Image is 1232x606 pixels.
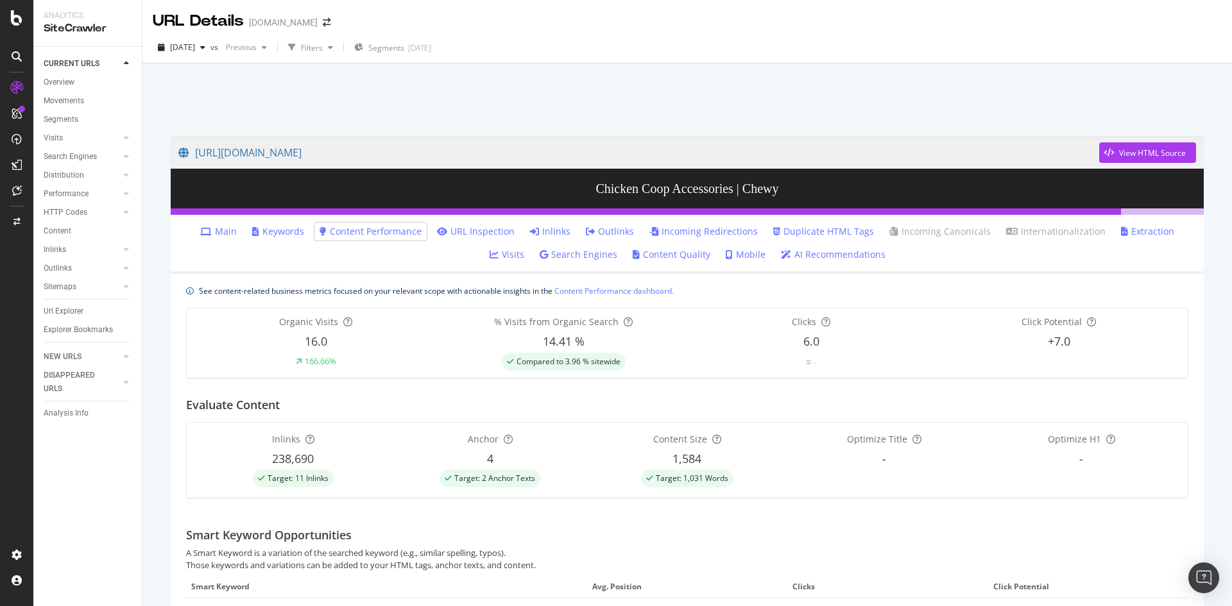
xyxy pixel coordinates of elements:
span: Anchor [468,433,499,445]
div: success label [253,469,334,487]
a: Segments [44,113,133,126]
span: 16.0 [305,333,327,349]
button: Filters [283,37,338,58]
div: Performance [44,187,89,201]
div: Explorer Bookmarks [44,323,113,337]
img: Equal [806,360,811,364]
div: Filters [301,42,323,53]
a: Distribution [44,169,120,182]
a: Incoming Redirections [649,225,758,238]
span: +7.0 [1048,333,1070,349]
div: Distribution [44,169,84,182]
span: 14.41 % [543,333,585,349]
a: Analysis Info [44,407,133,420]
div: success label [641,469,733,487]
div: SiteCrawler [44,21,132,36]
a: DISAPPEARED URLS [44,369,120,396]
a: Content [44,224,133,238]
div: Analytics [44,10,132,21]
a: Outlinks [44,262,120,275]
a: Content Performance [320,225,422,238]
span: - [1079,451,1083,466]
button: Previous [221,37,272,58]
div: arrow-right-arrow-left [323,18,330,27]
div: NEW URLS [44,350,81,364]
div: View HTML Source [1119,147,1186,158]
span: 6.0 [803,333,819,349]
div: success label [440,469,540,487]
div: Movements [44,94,84,108]
div: URL Details [153,10,244,32]
span: 2025 Aug. 16th [170,42,195,53]
div: info banner [186,284,1188,298]
a: Search Engines [44,150,120,164]
span: Compared to 3.96 % sitewide [517,358,620,366]
div: [DATE] [408,42,431,53]
a: [URL][DOMAIN_NAME] [178,137,1099,169]
div: See content-related business metrics focused on your relevant scope with actionable insights in the [199,284,674,298]
div: Analysis Info [44,407,89,420]
span: 238,690 [272,451,314,466]
div: Search Engines [44,150,97,164]
span: Target: 2 Anchor Texts [454,475,535,482]
a: Explorer Bookmarks [44,323,133,337]
div: DISAPPEARED URLS [44,369,108,396]
div: 166.66% [305,355,336,367]
span: Content Size [653,433,707,445]
div: Content [44,224,71,238]
h2: Smart Keyword Opportunities [186,529,352,542]
a: CURRENT URLS [44,57,120,71]
div: Segments [44,113,78,126]
a: Performance [44,187,120,201]
a: Internationalization [1006,225,1106,238]
span: Avg. Position [592,581,779,593]
div: Open Intercom Messenger [1188,562,1219,593]
a: HTTP Codes [44,206,120,219]
span: Inlinks [272,433,300,445]
a: Mobile [726,248,766,261]
a: Inlinks [44,243,120,257]
a: Sitemaps [44,280,120,294]
div: Outlinks [44,262,72,275]
a: Content Performance dashboard. [554,284,674,298]
span: Organic Visits [279,316,338,328]
span: 4 [487,451,493,466]
span: Click Potential [993,581,1180,593]
span: - [882,451,886,466]
h3: Chicken Coop Accessories | Chewy [171,169,1204,208]
a: Inlinks [530,225,570,238]
span: Target: 1,031 Words [656,475,728,482]
h2: Evaluate Content [186,399,280,412]
div: - [814,357,816,369]
span: Segments [368,42,404,53]
div: success label [502,353,626,371]
a: Main [200,225,237,238]
span: Optimize Title [847,433,907,445]
div: HTTP Codes [44,206,87,219]
a: Visits [44,131,120,145]
button: View HTML Source [1099,142,1196,163]
div: Sitemaps [44,280,76,294]
span: % Visits from Organic Search [494,316,619,328]
a: Keywords [252,225,304,238]
span: Click Potential [1022,316,1082,328]
a: Content Quality [633,248,710,261]
a: AI Recommendations [781,248,886,261]
div: Visits [44,131,63,145]
div: Url Explorer [44,305,83,318]
div: A Smart Keyword is a variation of the searched keyword (e.g., similar spelling, typos). Those key... [186,547,1188,571]
div: Overview [44,76,74,89]
button: Segments[DATE] [349,37,436,58]
a: Visits [490,248,524,261]
a: Search Engines [540,248,617,261]
span: Clicks [792,316,816,328]
span: Clicks [792,581,979,593]
a: Extraction [1121,225,1174,238]
a: Duplicate HTML Tags [773,225,874,238]
span: vs [210,42,221,53]
a: Incoming Canonicals [889,225,991,238]
div: [DOMAIN_NAME] [249,16,318,29]
button: [DATE] [153,37,210,58]
a: Overview [44,76,133,89]
span: Previous [221,42,257,53]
